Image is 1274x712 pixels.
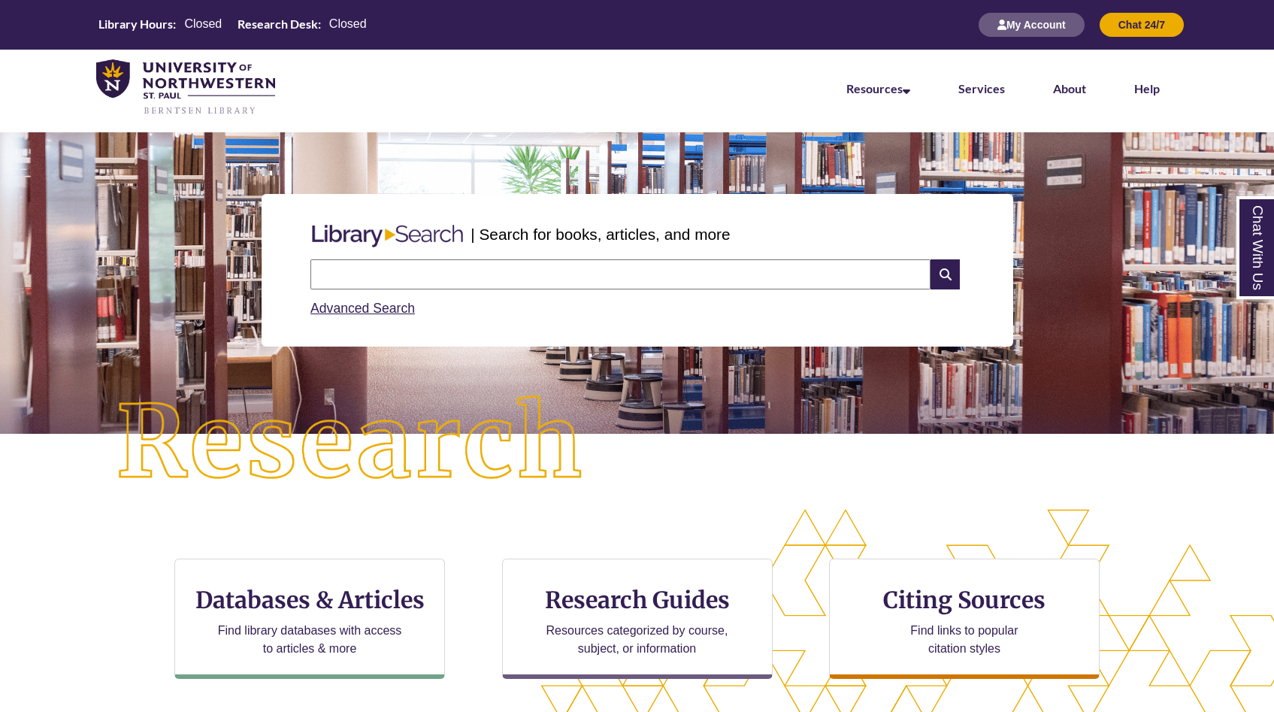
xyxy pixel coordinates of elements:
p: Find links to popular citation styles [891,622,1037,658]
th: Research Desk: [231,16,323,32]
a: Databases & Articles Find library databases with access to articles & more [174,559,445,679]
span: Closed [329,17,367,30]
a: Resources [846,81,910,95]
a: Research Guides Resources categorized by course, subject, or information [502,559,773,679]
span: Closed [184,17,222,30]
a: Chat 24/7 [1100,18,1184,31]
a: Help [1134,81,1160,95]
i: Search [931,259,959,289]
a: My Account [979,18,1085,31]
h3: Databases & Articles [187,586,432,614]
th: Library Hours: [92,16,178,32]
a: Advanced Search [310,301,415,316]
img: Research [64,344,637,543]
a: Hours Today [92,16,372,34]
p: | Search for books, articles, and more [471,223,730,246]
table: Hours Today [92,16,372,32]
img: UNWSP Library Logo [96,59,275,117]
a: Citing Sources Find links to popular citation styles [829,559,1100,679]
h3: Research Guides [515,586,760,614]
button: My Account [979,13,1085,37]
button: Chat 24/7 [1100,13,1184,37]
a: About [1053,81,1086,95]
a: Services [958,81,1005,95]
p: Find library databases with access to articles & more [212,622,408,658]
p: Resources categorized by course, subject, or information [539,622,735,658]
h3: Citing Sources [873,586,1056,614]
img: Libary Search [304,219,471,253]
